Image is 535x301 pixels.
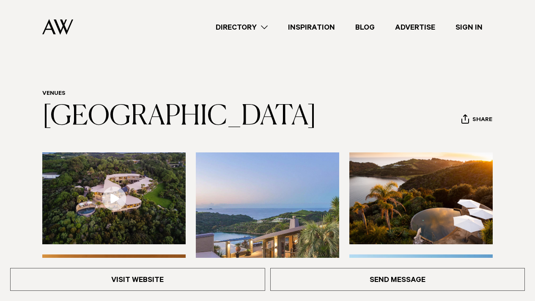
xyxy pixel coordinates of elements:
[349,152,493,244] img: Swimming pool at luxury resort on Waiheke Island
[461,114,493,127] button: Share
[42,19,73,35] img: Auckland Weddings Logo
[42,103,316,130] a: [GEOGRAPHIC_DATA]
[10,268,265,291] a: Visit Website
[206,22,278,33] a: Directory
[445,22,493,33] a: Sign In
[345,22,385,33] a: Blog
[385,22,445,33] a: Advertise
[278,22,345,33] a: Inspiration
[42,91,66,97] a: Venues
[270,268,525,291] a: Send Message
[472,116,492,124] span: Share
